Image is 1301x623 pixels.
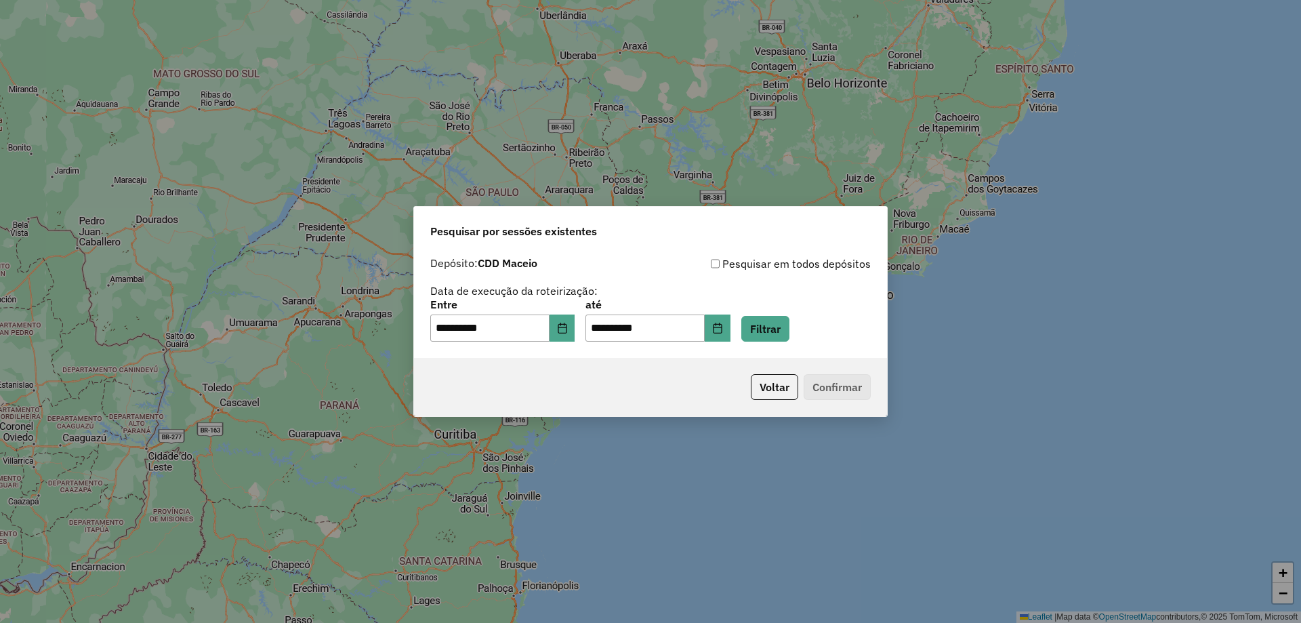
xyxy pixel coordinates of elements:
button: Filtrar [741,316,789,342]
div: Pesquisar em todos depósitos [650,256,871,272]
label: Entre [430,296,575,313]
span: Pesquisar por sessões existentes [430,223,597,239]
label: Data de execução da roteirização: [430,283,598,299]
strong: CDD Maceio [478,256,537,270]
button: Voltar [751,374,798,400]
button: Choose Date [550,315,575,342]
label: Depósito: [430,255,537,271]
button: Choose Date [705,315,730,342]
label: até [585,296,730,313]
